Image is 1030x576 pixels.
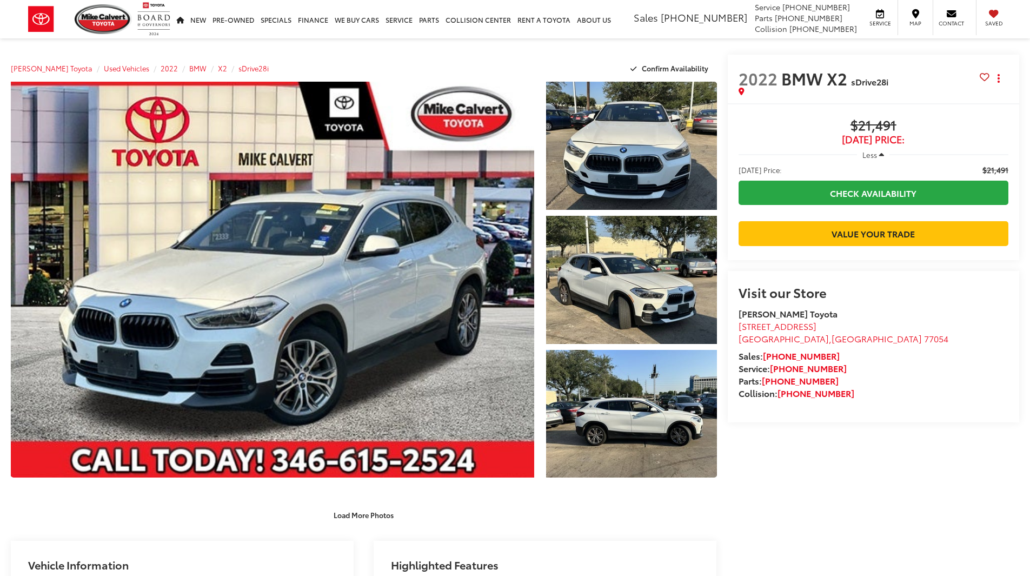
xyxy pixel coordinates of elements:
[739,134,1008,145] span: [DATE] Price:
[762,374,839,387] a: [PHONE_NUMBER]
[161,63,178,73] a: 2022
[868,19,892,27] span: Service
[642,63,708,73] span: Confirm Availability
[755,12,773,23] span: Parts
[218,63,227,73] a: X2
[5,80,539,480] img: 2022 BMW X2 sDrive28i
[739,181,1008,205] a: Check Availability
[763,349,840,362] a: [PHONE_NUMBER]
[989,69,1008,88] button: Actions
[739,67,778,90] span: 2022
[104,63,149,73] a: Used Vehicles
[739,374,839,387] strong: Parts:
[544,81,718,211] img: 2022 BMW X2 sDrive28i
[862,150,877,160] span: Less
[661,10,747,24] span: [PHONE_NUMBER]
[778,387,854,399] a: [PHONE_NUMBER]
[238,63,269,73] a: sDrive28i
[851,75,888,88] span: sDrive28i
[739,285,1008,299] h2: Visit our Store
[739,332,829,345] span: [GEOGRAPHIC_DATA]
[770,362,847,374] a: [PHONE_NUMBER]
[739,320,948,345] a: [STREET_ADDRESS] [GEOGRAPHIC_DATA],[GEOGRAPHIC_DATA] 77054
[544,348,718,479] img: 2022 BMW X2 sDrive28i
[739,221,1008,246] a: Value Your Trade
[391,559,499,571] h2: Highlighted Features
[857,145,889,164] button: Less
[11,82,534,478] a: Expand Photo 0
[739,362,847,374] strong: Service:
[775,12,842,23] span: [PHONE_NUMBER]
[28,559,129,571] h2: Vehicle Information
[739,387,854,399] strong: Collision:
[789,23,857,34] span: [PHONE_NUMBER]
[781,67,851,90] span: BMW X2
[326,505,401,524] button: Load More Photos
[544,214,718,345] img: 2022 BMW X2 sDrive28i
[982,19,1006,27] span: Saved
[624,59,717,78] button: Confirm Availability
[739,320,816,332] span: [STREET_ADDRESS]
[634,10,658,24] span: Sales
[189,63,207,73] a: BMW
[546,350,717,478] a: Expand Photo 3
[11,63,92,73] a: [PERSON_NAME] Toyota
[546,82,717,210] a: Expand Photo 1
[782,2,850,12] span: [PHONE_NUMBER]
[998,74,1000,83] span: dropdown dots
[924,332,948,345] span: 77054
[939,19,964,27] span: Contact
[739,164,782,175] span: [DATE] Price:
[903,19,927,27] span: Map
[546,216,717,344] a: Expand Photo 2
[739,118,1008,134] span: $21,491
[739,332,948,345] span: ,
[739,307,838,320] strong: [PERSON_NAME] Toyota
[755,2,780,12] span: Service
[739,349,840,362] strong: Sales:
[982,164,1008,175] span: $21,491
[755,23,787,34] span: Collision
[832,332,922,345] span: [GEOGRAPHIC_DATA]
[75,4,132,34] img: Mike Calvert Toyota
